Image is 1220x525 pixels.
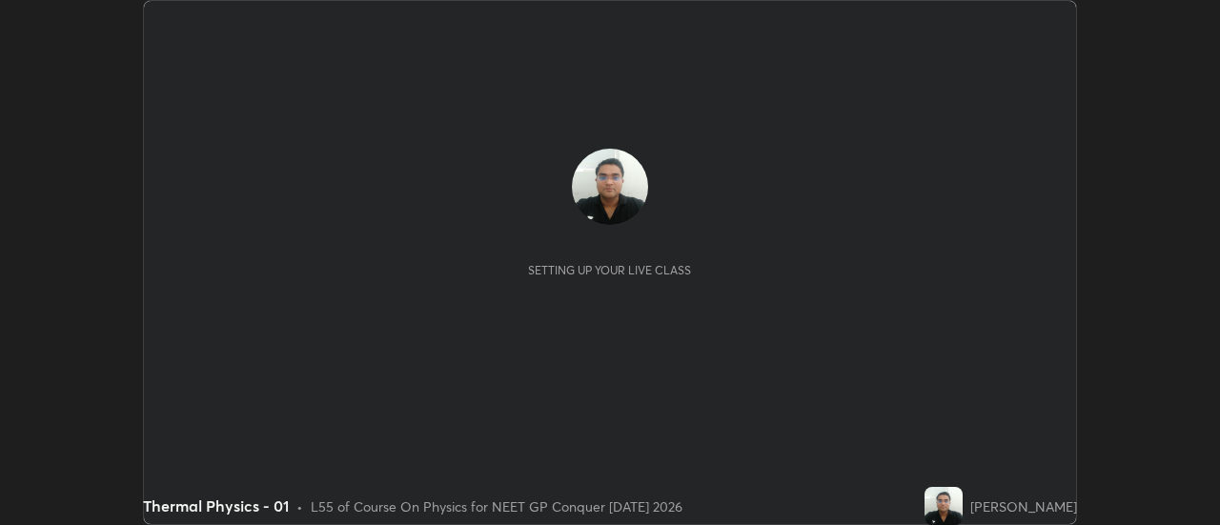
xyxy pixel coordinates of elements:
div: Setting up your live class [528,263,691,277]
div: [PERSON_NAME] [970,496,1077,516]
div: L55 of Course On Physics for NEET GP Conquer [DATE] 2026 [311,496,682,516]
div: • [296,496,303,516]
img: 3a9ab79b4cc04692bc079d89d7471859.jpg [572,149,648,225]
div: Thermal Physics - 01 [143,495,289,517]
img: 3a9ab79b4cc04692bc079d89d7471859.jpg [925,487,963,525]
